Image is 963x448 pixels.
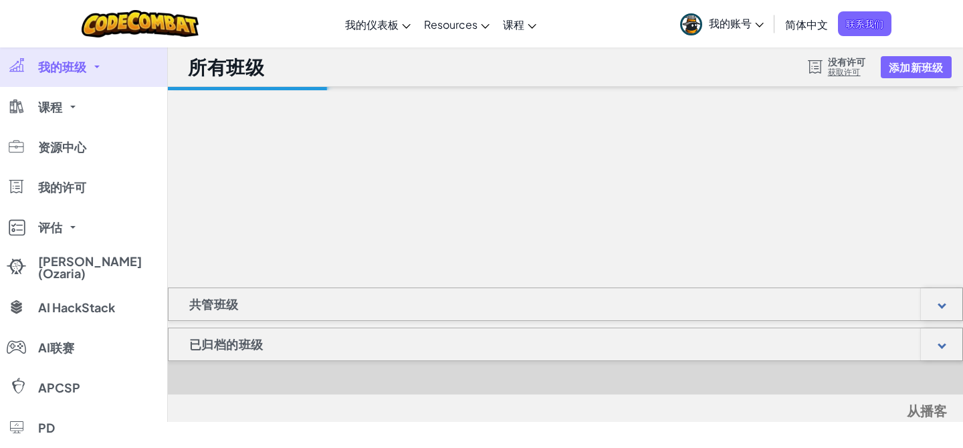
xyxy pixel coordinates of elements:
[169,288,259,321] h1: 共管班级
[881,56,951,78] button: 添加新班级
[709,16,764,30] span: 我的账号
[38,255,158,279] span: [PERSON_NAME] (Ozaria)
[673,3,770,45] a: 我的账号
[338,6,417,42] a: 我的仪表板
[38,101,62,113] span: 课程
[188,54,264,80] h1: 所有班级
[38,302,115,314] span: AI HackStack
[169,328,284,361] h1: 已归档的班级
[345,17,399,31] span: 我的仪表板
[785,17,828,31] span: 简体中文
[185,401,947,422] h5: 从播客
[38,141,86,153] span: 资源中心
[424,17,477,31] span: Resources
[503,17,524,31] span: 课程
[680,13,702,35] img: avatar
[417,6,496,42] a: Resources
[778,6,835,42] a: 简体中文
[828,56,866,67] span: 没有许可
[82,10,199,37] img: CodeCombat logo
[38,181,86,193] span: 我的许可
[838,11,891,36] a: 联系我们
[38,61,86,73] span: 我的班级
[828,67,866,78] a: 获取许可
[38,221,62,233] span: 评估
[496,6,543,42] a: 课程
[38,342,74,354] span: AI联赛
